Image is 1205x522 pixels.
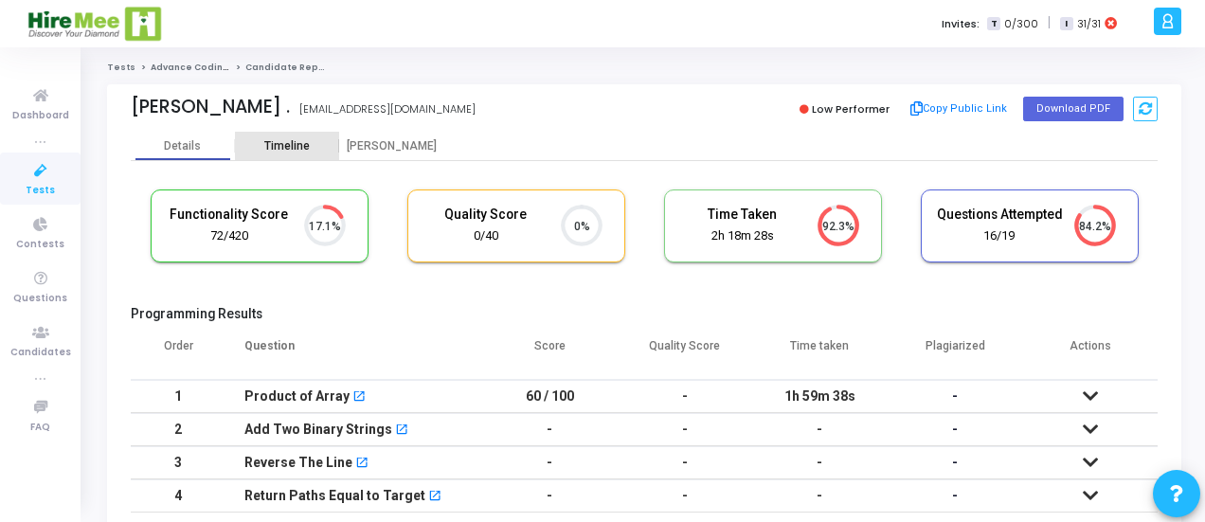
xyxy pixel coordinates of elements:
[752,446,888,479] td: -
[752,380,888,413] td: 1h 59m 38s
[26,183,55,199] span: Tests
[13,291,67,307] span: Questions
[131,306,1158,322] h5: Programming Results
[299,101,476,117] div: [EMAIL_ADDRESS][DOMAIN_NAME]
[905,95,1014,123] button: Copy Public Link
[482,380,618,413] td: 60 / 100
[1077,16,1101,32] span: 31/31
[355,458,369,471] mat-icon: open_in_new
[27,5,164,43] img: logo
[952,422,958,437] span: -
[245,62,333,73] span: Candidate Report
[131,327,225,380] th: Order
[428,491,441,504] mat-icon: open_in_new
[482,413,618,446] td: -
[225,327,482,380] th: Question
[30,420,50,436] span: FAQ
[107,62,135,73] a: Tests
[618,413,753,446] td: -
[987,17,999,31] span: T
[618,380,753,413] td: -
[952,388,958,404] span: -
[1060,17,1072,31] span: I
[1004,16,1038,32] span: 0/300
[131,96,290,117] div: [PERSON_NAME] .
[395,424,408,438] mat-icon: open_in_new
[164,139,201,153] div: Details
[131,413,225,446] td: 2
[752,327,888,380] th: Time taken
[352,391,366,405] mat-icon: open_in_new
[107,62,1181,74] nav: breadcrumb
[936,207,1063,223] h5: Questions Attempted
[423,227,549,245] div: 0/40
[244,414,392,445] div: Add Two Binary Strings
[131,446,225,479] td: 3
[244,381,350,412] div: Product of Array
[618,446,753,479] td: -
[151,62,294,73] a: Advance Coding Test _[DATE]
[264,139,310,153] div: Timeline
[752,413,888,446] td: -
[131,380,225,413] td: 1
[1048,13,1051,33] span: |
[482,327,618,380] th: Score
[244,480,425,512] div: Return Paths Equal to Target
[942,16,980,32] label: Invites:
[888,327,1023,380] th: Plagiarized
[10,345,71,361] span: Candidates
[482,446,618,479] td: -
[482,479,618,513] td: -
[679,207,806,223] h5: Time Taken
[339,139,443,153] div: [PERSON_NAME]
[952,455,958,470] span: -
[423,207,549,223] h5: Quality Score
[812,101,890,117] span: Low Performer
[936,227,1063,245] div: 16/19
[952,488,958,503] span: -
[244,447,352,478] div: Reverse The Line
[166,207,293,223] h5: Functionality Score
[131,479,225,513] td: 4
[618,327,753,380] th: Quality Score
[166,227,293,245] div: 72/420
[752,479,888,513] td: -
[12,108,69,124] span: Dashboard
[16,237,64,253] span: Contests
[679,227,806,245] div: 2h 18m 28s
[1022,327,1158,380] th: Actions
[1023,97,1124,121] button: Download PDF
[618,479,753,513] td: -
